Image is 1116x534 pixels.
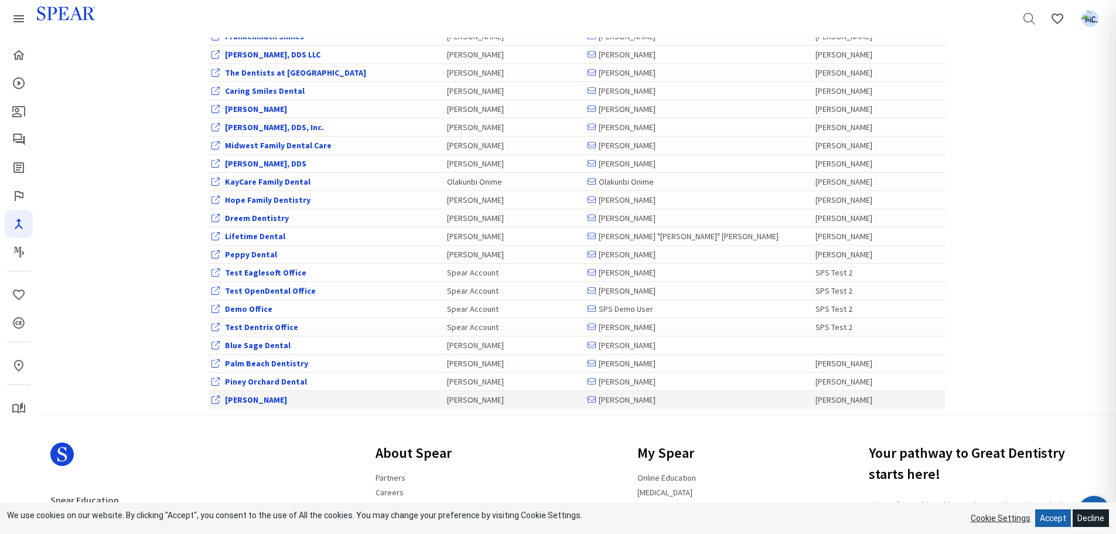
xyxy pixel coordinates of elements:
[588,49,810,60] div: [PERSON_NAME]
[225,249,277,260] a: View Office Dashboard
[815,121,882,133] div: [PERSON_NAME]
[447,212,582,224] div: [PERSON_NAME]
[225,86,305,96] a: View Office Dashboard
[815,321,882,333] div: SPS Test 2
[447,285,582,297] div: Spear Account
[815,230,882,242] div: [PERSON_NAME]
[50,489,220,534] address: 7201 E. Princess [GEOGRAPHIC_DATA], [GEOGRAPHIC_DATA] 85255
[815,394,882,406] div: [PERSON_NAME]
[447,230,582,242] div: [PERSON_NAME]
[447,103,582,115] div: [PERSON_NAME]
[588,285,810,297] div: [PERSON_NAME]
[225,67,366,78] a: View Office Dashboard
[588,249,810,260] div: [PERSON_NAME]
[630,438,720,468] h3: My Spear
[588,194,810,206] div: [PERSON_NAME]
[588,103,810,115] div: [PERSON_NAME]
[225,267,306,278] a: View Office Dashboard
[225,158,306,169] a: View Office Dashboard
[869,499,1109,523] p: Sign up for our biweekly newsletter to learn about the latest events, workshops, seminars, course...
[1081,10,1099,28] img: ...
[50,443,74,466] svg: Spear Logo
[5,5,33,33] a: Spear Products
[225,322,298,332] a: View Office Dashboard
[5,154,33,182] a: Spear Digest
[815,212,882,224] div: [PERSON_NAME]
[588,394,810,406] div: [PERSON_NAME]
[630,498,684,518] a: Spear TALK
[225,176,310,187] a: View Office Dashboard
[50,438,220,480] a: Spear Logo
[815,103,882,115] div: [PERSON_NAME]
[588,158,810,169] div: [PERSON_NAME]
[447,158,582,169] div: [PERSON_NAME]
[1078,496,1110,528] img: Resource Center badge
[5,281,33,309] a: Favorites
[225,213,289,223] a: View Office Dashboard
[225,122,324,132] a: View Office Dashboard
[447,267,582,278] div: Spear Account
[588,321,810,333] div: [PERSON_NAME]
[1076,5,1104,33] a: Favorites
[588,121,810,133] div: [PERSON_NAME]
[1035,509,1071,527] button: Accept
[447,321,582,333] div: Spear Account
[815,267,882,278] div: SPS Test 2
[447,67,582,79] div: [PERSON_NAME]
[1043,5,1071,33] a: Favorites
[368,438,482,468] h3: About Spear
[447,194,582,206] div: [PERSON_NAME]
[447,358,582,369] div: [PERSON_NAME]
[447,49,582,60] div: [PERSON_NAME]
[447,140,582,151] div: [PERSON_NAME]
[1015,5,1043,33] a: Search
[5,352,33,380] a: In-Person & Virtual
[588,67,810,79] div: [PERSON_NAME]
[225,195,310,205] a: View Office Dashboard
[5,41,33,69] a: Home
[815,176,882,188] div: [PERSON_NAME]
[815,249,882,260] div: [PERSON_NAME]
[971,513,1030,523] a: Cookie Settings
[815,49,882,60] div: [PERSON_NAME]
[5,125,33,154] a: Spear Talk
[630,468,703,488] a: Online Education
[50,489,126,511] a: Spear Education
[225,376,307,387] a: View Office Dashboard
[1073,509,1109,527] button: Decline
[815,158,882,169] div: [PERSON_NAME]
[225,140,332,151] a: View Office Dashboard
[815,140,882,151] div: [PERSON_NAME]
[368,468,412,488] a: Partners
[815,358,882,369] div: [PERSON_NAME]
[225,49,320,60] a: View Office Dashboard
[7,511,582,520] span: We use cookies on our website. By clicking "Accept", you consent to the use of All the cookies. Y...
[447,249,582,260] div: [PERSON_NAME]
[5,309,33,337] a: CE Credits
[815,67,882,79] div: [PERSON_NAME]
[588,176,810,188] div: Olakunbi Onime
[447,376,582,387] div: [PERSON_NAME]
[815,376,882,387] div: [PERSON_NAME]
[588,230,810,242] div: [PERSON_NAME] "[PERSON_NAME]" [PERSON_NAME]
[588,212,810,224] div: [PERSON_NAME]
[588,85,810,97] div: [PERSON_NAME]
[368,482,411,502] a: Careers
[225,104,287,114] a: View Office Dashboard
[447,303,582,315] div: Spear Account
[447,121,582,133] div: [PERSON_NAME]
[588,376,810,387] div: [PERSON_NAME]
[588,339,810,351] div: [PERSON_NAME]
[225,231,285,242] a: View Office Dashboard
[1078,496,1110,528] button: Open Resource Center
[815,285,882,297] div: SPS Test 2
[630,482,699,502] a: [MEDICAL_DATA]
[5,69,33,97] a: Courses
[225,285,316,296] a: View Office Dashboard
[869,438,1109,489] h3: Your pathway to Great Dentistry starts here!
[225,304,272,314] a: View Office Dashboard
[5,97,33,125] a: Patient Education
[588,267,810,278] div: [PERSON_NAME]
[5,394,33,423] a: My Study Club
[815,85,882,97] div: [PERSON_NAME]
